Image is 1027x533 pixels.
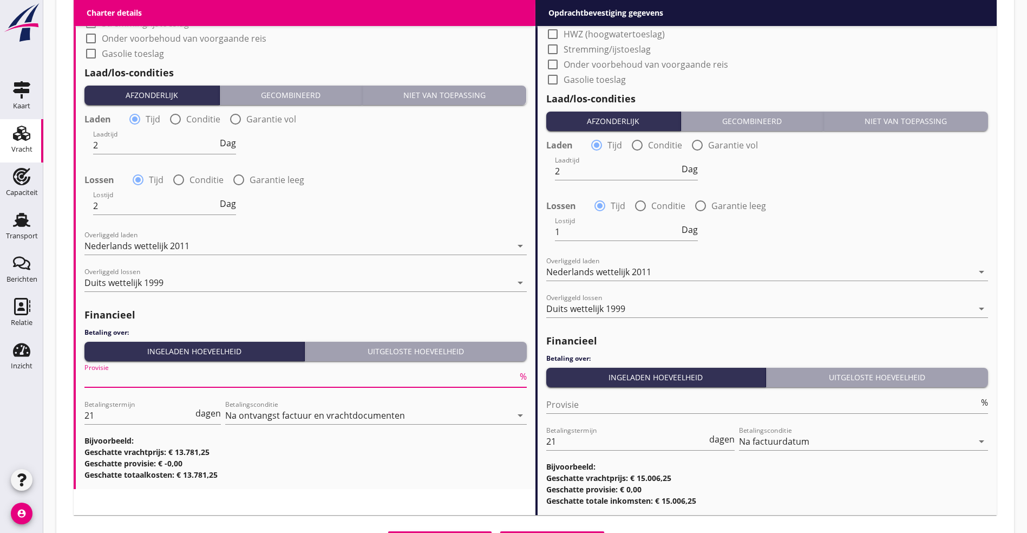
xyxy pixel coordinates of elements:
label: Garantie vol [708,140,758,151]
i: arrow_drop_down [975,302,988,315]
strong: Lossen [84,174,114,185]
div: Niet van toepassing [367,89,522,101]
div: Kaart [13,102,30,109]
label: Conditie [189,174,224,185]
div: Uitgeloste hoeveelheid [770,372,984,383]
h2: Laad/los-condities [84,66,527,80]
button: Gecombineerd [220,86,362,105]
label: Garantie leeg [711,200,766,211]
h3: Bijvoorbeeld: [546,461,989,472]
div: Afzonderlijk [551,115,677,127]
div: % [518,372,527,381]
i: arrow_drop_down [514,239,527,252]
i: arrow_drop_down [975,265,988,278]
h3: Geschatte totale inkomsten: € 15.006,25 [546,495,989,506]
i: account_circle [11,503,32,524]
h2: Laad/los-condities [546,92,989,106]
div: dagen [707,435,735,444]
button: Afzonderlijk [546,112,682,131]
label: HWZ (hoogwatertoeslag) [564,29,665,40]
button: Ingeladen hoeveelheid [84,342,305,361]
input: Provisie [546,396,979,413]
div: Duits wettelijk 1999 [546,304,625,314]
div: Berichten [6,276,37,283]
h3: Bijvoorbeeld: [84,435,527,446]
i: arrow_drop_down [514,276,527,289]
div: dagen [193,409,221,418]
strong: Laden [84,114,111,125]
div: Na ontvangst factuur en vrachtdocumenten [225,411,405,420]
button: Niet van toepassing [823,112,988,131]
input: Laadtijd [93,136,218,154]
label: Conditie [186,114,220,125]
label: KWZ (laagwatertoeslag) [564,14,659,24]
h3: Geschatte totaalkosten: € 13.781,25 [84,469,527,480]
div: Nederlands wettelijk 2011 [546,267,651,277]
h4: Betaling over: [546,354,989,363]
h2: Financieel [84,308,527,322]
div: Nederlands wettelijk 2011 [84,241,189,251]
input: Betalingstermijn [84,407,193,424]
button: Uitgeloste hoeveelheid [766,368,988,387]
div: Uitgeloste hoeveelheid [309,346,522,357]
span: Dag [220,199,236,208]
h4: Betaling over: [84,328,527,337]
button: Uitgeloste hoeveelheid [305,342,527,361]
h3: Geschatte provisie: € -0,00 [84,458,527,469]
input: Betalingstermijn [546,433,708,450]
label: Tijd [149,174,163,185]
div: Inzicht [11,362,32,369]
img: logo-small.a267ee39.svg [2,3,41,43]
label: Stremming/ijstoeslag [102,18,189,29]
i: arrow_drop_down [975,435,988,448]
div: Afzonderlijk [89,89,215,101]
div: Gecombineerd [224,89,357,101]
div: Vracht [11,146,32,153]
div: Niet van toepassing [828,115,984,127]
button: Afzonderlijk [84,86,220,105]
label: Garantie leeg [250,174,304,185]
strong: Laden [546,140,573,151]
i: arrow_drop_down [514,409,527,422]
strong: Lossen [546,200,576,211]
div: Capaciteit [6,189,38,196]
div: Na factuurdatum [739,437,809,446]
button: Gecombineerd [681,112,823,131]
div: Relatie [11,319,32,326]
label: Gasolie toeslag [564,74,626,85]
label: Tijd [607,140,622,151]
div: Duits wettelijk 1999 [84,278,163,288]
label: Stremming/ijstoeslag [564,44,651,55]
h3: Geschatte provisie: € 0,00 [546,484,989,495]
input: Lostijd [93,197,218,214]
h3: Geschatte vrachtprijs: € 13.781,25 [84,446,527,458]
div: Ingeladen hoeveelheid [89,346,300,357]
h3: Geschatte vrachtprijs: € 15.006,25 [546,472,989,484]
span: Dag [682,225,698,234]
span: Dag [220,139,236,147]
label: Conditie [648,140,682,151]
label: Garantie vol [246,114,296,125]
input: Provisie [84,370,518,387]
div: Transport [6,232,38,239]
span: Dag [682,165,698,173]
div: % [979,398,988,407]
input: Laadtijd [555,162,679,180]
div: Gecombineerd [685,115,819,127]
h2: Financieel [546,334,989,348]
button: Ingeladen hoeveelheid [546,368,767,387]
div: Ingeladen hoeveelheid [551,372,762,383]
label: Gasolie toeslag [102,48,164,59]
label: Onder voorbehoud van voorgaande reis [564,59,728,70]
input: Lostijd [555,223,679,240]
button: Niet van toepassing [362,86,527,105]
label: Onder voorbehoud van voorgaande reis [102,33,266,44]
label: Conditie [651,200,685,211]
label: HWZ (hoogwatertoeslag) [102,3,203,14]
label: Tijd [611,200,625,211]
label: Tijd [146,114,160,125]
